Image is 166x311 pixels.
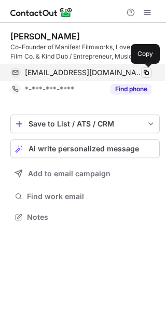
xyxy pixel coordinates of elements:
[27,213,156,222] span: Notes
[27,192,156,201] span: Find work email
[10,43,160,61] div: Co-Founder of Manifest Filmworks, Love Letter Film Co. & Kind Dub / Entrepreneur, Music & Film Pr...
[29,145,139,153] span: AI write personalized message
[10,139,160,158] button: AI write personalized message
[10,189,160,204] button: Find work email
[10,164,160,183] button: Add to email campaign
[10,6,73,19] img: ContactOut v5.3.10
[10,115,160,133] button: save-profile-one-click
[29,120,142,128] div: Save to List / ATS / CRM
[110,84,151,94] button: Reveal Button
[25,68,144,77] span: [EMAIL_ADDRESS][DOMAIN_NAME]
[10,210,160,224] button: Notes
[10,31,80,41] div: [PERSON_NAME]
[28,169,110,178] span: Add to email campaign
